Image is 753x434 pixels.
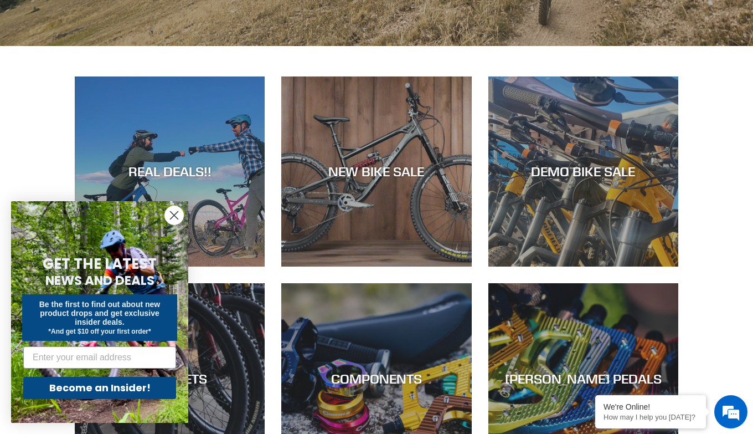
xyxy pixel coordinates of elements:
[48,328,151,335] span: *And get $10 off your first order*
[45,272,154,289] span: NEWS AND DEALS
[164,206,184,225] button: Close dialog
[75,164,265,180] div: REAL DEALS!!
[75,76,265,267] a: REAL DEALS!!
[23,346,176,369] input: Enter your email address
[23,377,176,399] button: Become an Insider!
[39,300,161,326] span: Be the first to find out about new product drops and get exclusive insider deals.
[488,164,678,180] div: DEMO BIKE SALE
[43,254,157,274] span: GET THE LATEST
[281,370,471,386] div: COMPONENTS
[604,413,698,421] p: How may I help you today?
[488,370,678,386] div: [PERSON_NAME] PEDALS
[488,76,678,267] a: DEMO BIKE SALE
[281,76,471,267] a: NEW BIKE SALE
[281,164,471,180] div: NEW BIKE SALE
[604,402,698,411] div: We're Online!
